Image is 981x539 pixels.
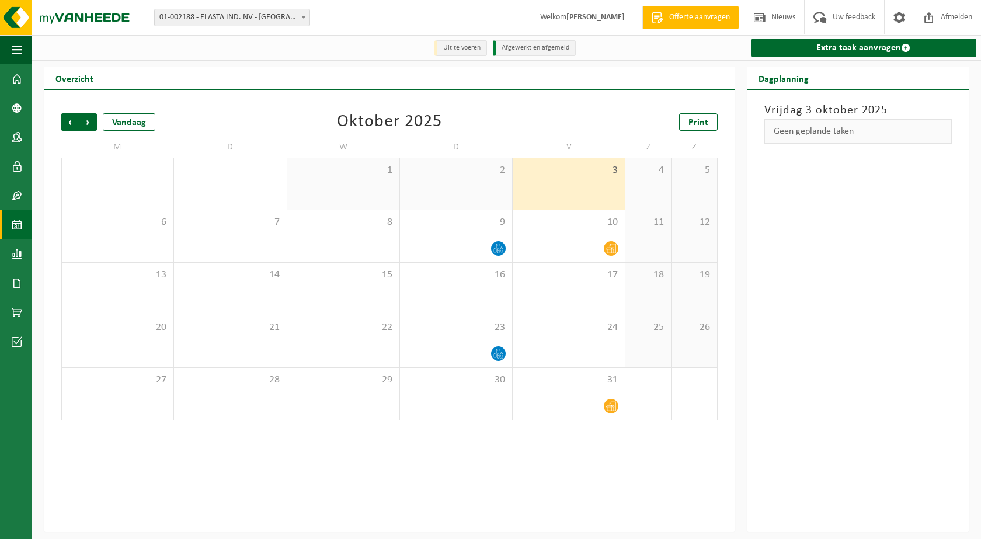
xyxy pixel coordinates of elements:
[293,216,394,229] span: 8
[519,164,619,177] span: 3
[642,6,739,29] a: Offerte aanvragen
[293,374,394,387] span: 29
[406,321,506,334] span: 23
[751,39,976,57] a: Extra taak aanvragen
[677,269,711,281] span: 19
[68,374,168,387] span: 27
[688,118,708,127] span: Print
[434,40,487,56] li: Uit te voeren
[180,269,280,281] span: 14
[68,269,168,281] span: 13
[679,113,718,131] a: Print
[566,13,625,22] strong: [PERSON_NAME]
[154,9,310,26] span: 01-002188 - ELASTA IND. NV - WAREGEM
[672,137,718,158] td: Z
[103,113,155,131] div: Vandaag
[666,12,733,23] span: Offerte aanvragen
[631,164,665,177] span: 4
[747,67,820,89] h2: Dagplanning
[631,216,665,229] span: 11
[764,119,952,144] div: Geen geplande taken
[293,164,394,177] span: 1
[764,102,952,119] h3: Vrijdag 3 oktober 2025
[519,269,619,281] span: 17
[180,321,280,334] span: 21
[677,321,711,334] span: 26
[519,321,619,334] span: 24
[406,374,506,387] span: 30
[68,216,168,229] span: 6
[337,113,442,131] div: Oktober 2025
[287,137,400,158] td: W
[180,374,280,387] span: 28
[61,113,79,131] span: Vorige
[293,269,394,281] span: 15
[625,137,672,158] td: Z
[44,67,105,89] h2: Overzicht
[519,374,619,387] span: 31
[406,216,506,229] span: 9
[155,9,309,26] span: 01-002188 - ELASTA IND. NV - WAREGEM
[631,321,665,334] span: 25
[406,164,506,177] span: 2
[68,321,168,334] span: 20
[677,216,711,229] span: 12
[406,269,506,281] span: 16
[61,137,174,158] td: M
[677,164,711,177] span: 5
[513,137,625,158] td: V
[180,216,280,229] span: 7
[400,137,513,158] td: D
[174,137,287,158] td: D
[519,216,619,229] span: 10
[631,269,665,281] span: 18
[293,321,394,334] span: 22
[79,113,97,131] span: Volgende
[493,40,576,56] li: Afgewerkt en afgemeld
